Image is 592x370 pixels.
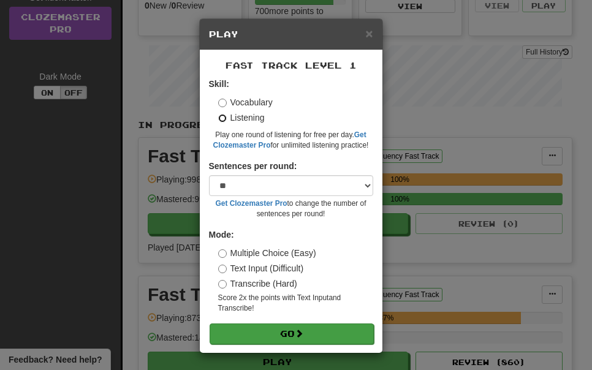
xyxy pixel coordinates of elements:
[218,99,227,107] input: Vocabulary
[218,265,227,273] input: Text Input (Difficult)
[209,198,373,219] small: to change the number of sentences per round!
[218,96,273,108] label: Vocabulary
[218,277,297,290] label: Transcribe (Hard)
[218,247,316,259] label: Multiple Choice (Easy)
[210,323,374,344] button: Go
[209,130,373,151] small: Play one round of listening for free per day. for unlimited listening practice!
[218,114,227,123] input: Listening
[218,293,373,314] small: Score 2x the points with Text Input and Transcribe !
[218,111,265,124] label: Listening
[365,26,373,40] span: ×
[209,79,229,89] strong: Skill:
[218,249,227,258] input: Multiple Choice (Easy)
[218,280,227,289] input: Transcribe (Hard)
[209,230,234,240] strong: Mode:
[209,160,297,172] label: Sentences per round:
[365,27,373,40] button: Close
[216,199,287,208] a: Get Clozemaster Pro
[209,28,373,40] h5: Play
[226,60,357,70] span: Fast Track Level 1
[218,262,304,274] label: Text Input (Difficult)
